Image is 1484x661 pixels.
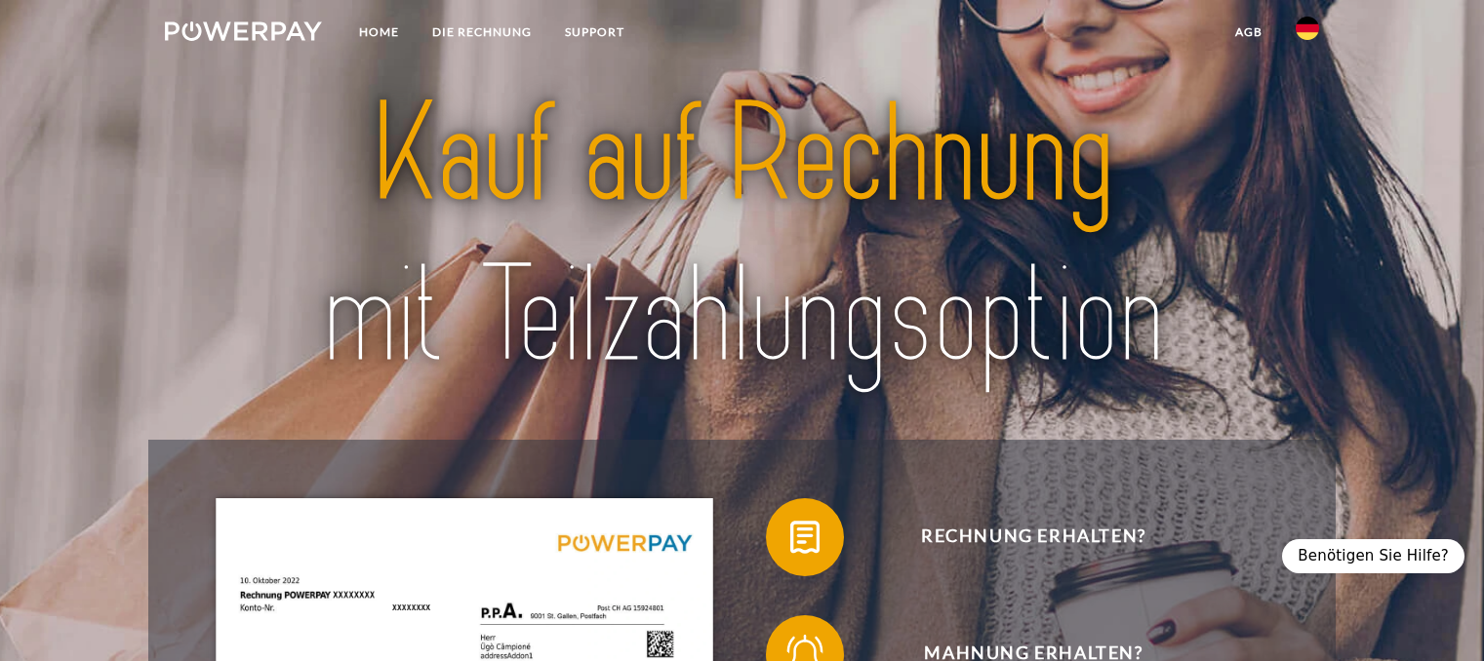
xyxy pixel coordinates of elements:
span: Rechnung erhalten? [794,498,1272,576]
a: DIE RECHNUNG [416,15,548,50]
img: qb_bill.svg [781,513,829,562]
div: Benötigen Sie Hilfe? [1282,539,1464,573]
a: SUPPORT [548,15,641,50]
img: title-powerpay_de.svg [221,66,1262,405]
img: de [1296,17,1319,40]
img: logo-powerpay-white.svg [165,21,322,41]
button: Rechnung erhalten? [766,498,1273,576]
a: Home [342,15,416,50]
a: agb [1219,15,1279,50]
